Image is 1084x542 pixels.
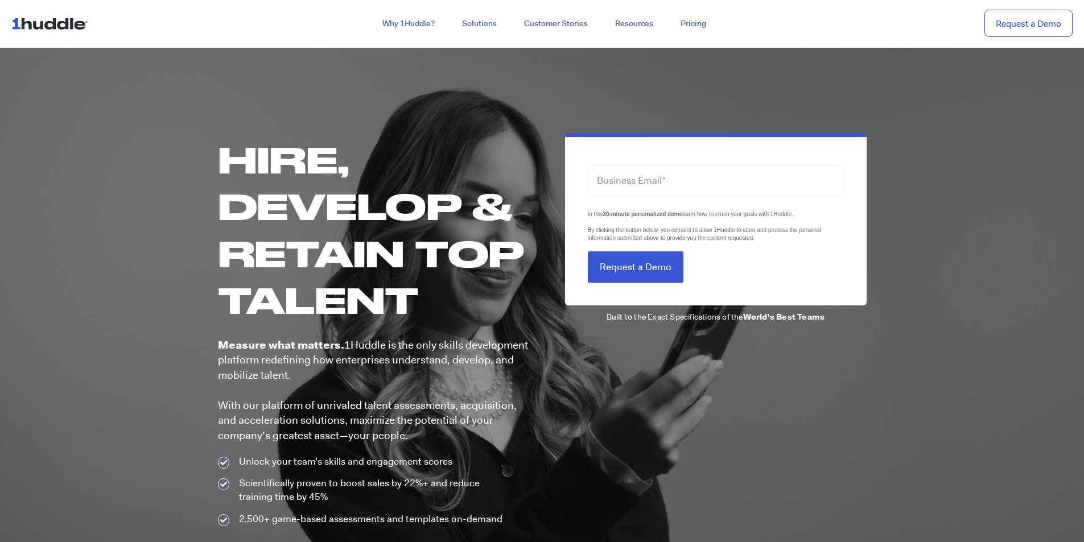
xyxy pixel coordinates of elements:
[743,312,825,322] b: World's Best Teams
[236,512,502,526] span: 2,500+ game-based assessments and templates on-demand
[236,455,452,469] span: Unlock your team’s skills and engagement scores
[984,10,1073,38] a: Request a Demo
[601,14,667,34] a: Resources
[218,136,531,323] h1: Hire, Develop & Retain Top Talent
[588,211,821,241] span: In this learn how to crush your goals with 1Huddle. By clicking the button below, you consent to ...
[236,477,514,504] span: Scientifically proven to boost sales by 22%+ and reduce training time by 45%
[11,13,93,34] img: ...
[603,211,683,217] strong: 30-minute personalized demo
[218,338,344,352] b: Measure what matters.
[369,14,448,34] a: Why 1Huddle?
[218,338,531,444] p: 1Huddle is the only skills development platform redefining how enterprises understand, develop, a...
[667,14,720,34] a: Pricing
[588,251,683,283] input: Request a Demo
[565,311,867,322] p: Built to the Exact Specifications of the
[588,164,844,196] input: Business Email*
[448,14,510,34] a: Solutions
[510,14,601,34] a: Customer Stories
